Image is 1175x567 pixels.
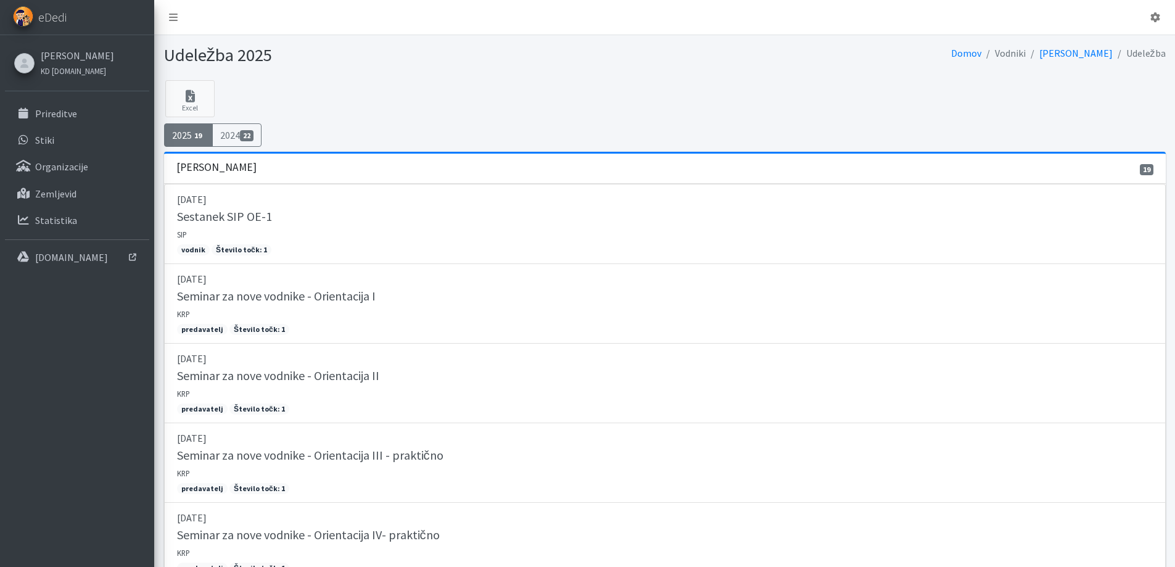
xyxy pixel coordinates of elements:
[177,468,190,478] small: KRP
[164,184,1166,264] a: [DATE] Sestanek SIP OE-1 SIP vodnik Število točk: 1
[192,130,205,141] span: 19
[1140,164,1153,175] span: 19
[176,161,257,174] h3: [PERSON_NAME]
[1113,44,1166,62] li: Udeležba
[38,8,67,27] span: eDedi
[177,528,440,542] h5: Seminar za nove vodnike - Orientacija IV- praktično
[5,101,149,126] a: Prireditve
[35,160,88,173] p: Organizacije
[35,107,77,120] p: Prireditve
[164,123,213,147] a: 202519
[164,423,1166,503] a: [DATE] Seminar za nove vodnike - Orientacija III - praktično KRP predavatelj Število točk: 1
[177,351,1153,366] p: [DATE]
[177,192,1153,207] p: [DATE]
[177,548,190,558] small: KRP
[41,63,114,78] a: KD [DOMAIN_NAME]
[35,214,77,226] p: Statistika
[41,66,106,76] small: KD [DOMAIN_NAME]
[5,181,149,206] a: Zemljevid
[981,44,1026,62] li: Vodniki
[177,389,190,399] small: KRP
[5,245,149,270] a: [DOMAIN_NAME]
[13,6,33,27] img: eDedi
[165,80,215,117] a: Excel
[177,289,376,304] h5: Seminar za nove vodnike - Orientacija I
[229,404,289,415] span: Število točk: 1
[177,510,1153,525] p: [DATE]
[177,483,228,494] span: predavatelj
[240,130,254,141] span: 22
[177,368,379,383] h5: Seminar za nove vodnike - Orientacija II
[229,324,289,335] span: Število točk: 1
[951,47,981,59] a: Domov
[1039,47,1113,59] a: [PERSON_NAME]
[177,404,228,415] span: predavatelj
[177,431,1153,445] p: [DATE]
[164,44,661,66] h1: Udeležba 2025
[177,230,187,239] small: SIP
[212,123,262,147] a: 202422
[177,448,443,463] h5: Seminar za nove vodnike - Orientacija III - praktično
[229,483,289,494] span: Število točk: 1
[41,48,114,63] a: [PERSON_NAME]
[212,244,271,255] span: Število točk: 1
[5,154,149,179] a: Organizacije
[35,134,54,146] p: Stiki
[177,309,190,319] small: KRP
[177,209,272,224] h5: Sestanek SIP OE-1
[5,128,149,152] a: Stiki
[5,208,149,233] a: Statistika
[35,251,108,263] p: [DOMAIN_NAME]
[164,344,1166,423] a: [DATE] Seminar za nove vodnike - Orientacija II KRP predavatelj Število točk: 1
[177,244,210,255] span: vodnik
[177,324,228,335] span: predavatelj
[35,188,76,200] p: Zemljevid
[164,264,1166,344] a: [DATE] Seminar za nove vodnike - Orientacija I KRP predavatelj Število točk: 1
[177,271,1153,286] p: [DATE]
